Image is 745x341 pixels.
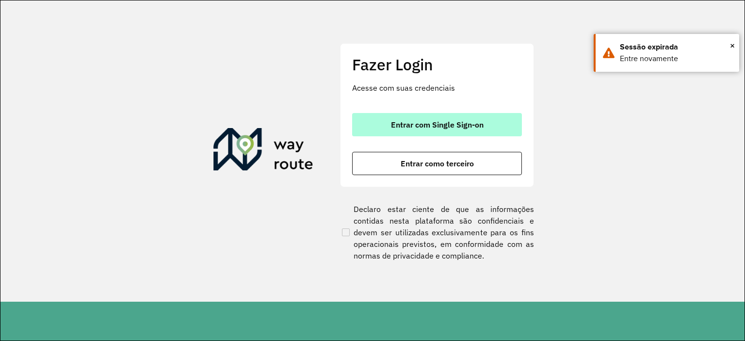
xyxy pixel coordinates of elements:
span: × [730,38,735,53]
button: button [352,152,522,175]
div: Sessão expirada [620,41,732,53]
label: Declaro estar ciente de que as informações contidas nesta plataforma são confidenciais e devem se... [340,203,534,261]
div: Entre novamente [620,53,732,65]
img: Roteirizador AmbevTech [213,128,313,175]
p: Acesse com suas credenciais [352,82,522,94]
button: Close [730,38,735,53]
span: Entrar como terceiro [401,160,474,167]
button: button [352,113,522,136]
h2: Fazer Login [352,55,522,74]
span: Entrar com Single Sign-on [391,121,484,129]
